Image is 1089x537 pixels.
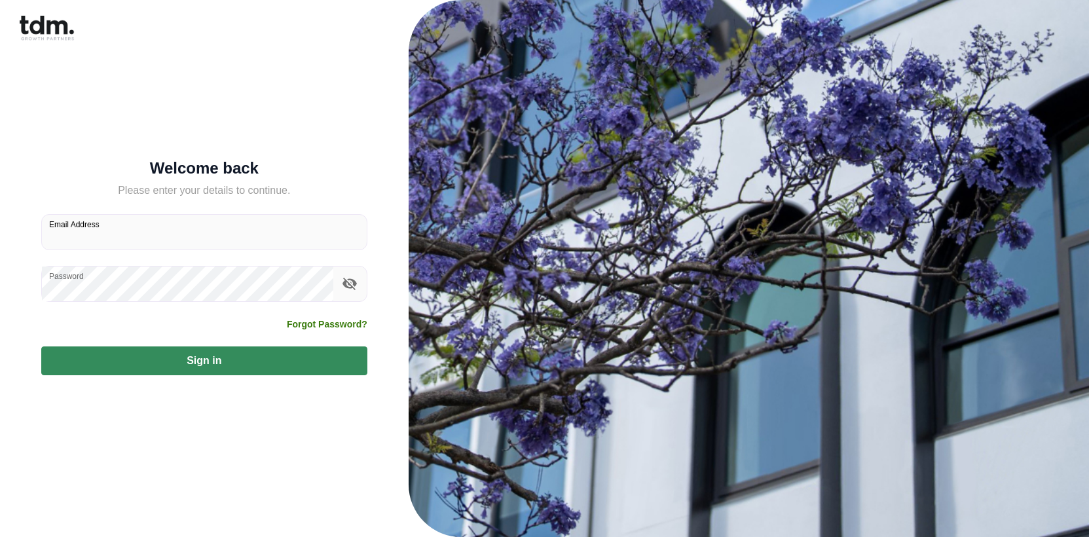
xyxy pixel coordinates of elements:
[49,219,100,230] label: Email Address
[287,318,367,331] a: Forgot Password?
[41,183,367,198] h5: Please enter your details to continue.
[49,270,84,282] label: Password
[339,272,361,295] button: toggle password visibility
[41,162,367,175] h5: Welcome back
[41,346,367,375] button: Sign in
